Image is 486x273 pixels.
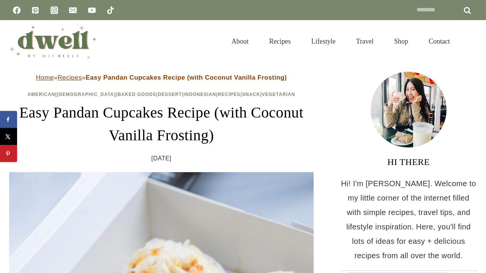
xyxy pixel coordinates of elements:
time: [DATE] [151,153,172,164]
a: American [28,92,55,97]
a: TikTok [103,3,118,18]
h1: Easy Pandan Cupcakes Recipe (with Coconut Vanilla Frosting) [9,101,314,147]
nav: Primary Navigation [221,28,460,55]
a: Snack [242,92,260,97]
a: Pinterest [28,3,43,18]
p: Hi! I'm [PERSON_NAME]. Welcome to my little corner of the internet filled with simple recipes, tr... [340,176,477,263]
span: » » [36,74,287,81]
span: | | | | | | | [28,92,295,97]
button: View Search Form [464,35,477,48]
img: DWELL by michelle [9,24,96,59]
a: Vegetarian [262,92,295,97]
a: Facebook [9,3,24,18]
a: Email [65,3,80,18]
a: Recipes [218,92,240,97]
strong: Easy Pandan Cupcakes Recipe (with Coconut Vanilla Frosting) [85,74,287,81]
a: Home [36,74,54,81]
a: About [221,28,259,55]
a: Indonesian [184,92,216,97]
a: Baked Goods [118,92,156,97]
a: YouTube [84,3,99,18]
a: Dessert [158,92,182,97]
a: [DEMOGRAPHIC_DATA] [57,92,116,97]
a: Recipes [259,28,301,55]
a: Contact [418,28,460,55]
a: Instagram [47,3,62,18]
a: Lifestyle [301,28,346,55]
a: Travel [346,28,384,55]
a: Recipes [57,74,82,81]
a: Shop [384,28,418,55]
h3: HI THERE [340,155,477,169]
